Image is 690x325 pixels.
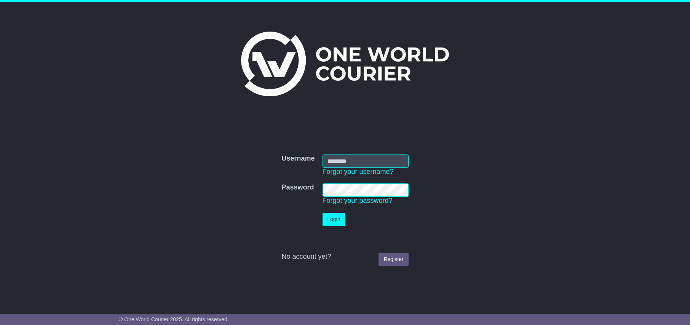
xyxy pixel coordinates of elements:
a: Register [379,253,408,266]
img: One World [241,32,449,96]
a: Forgot your password? [323,197,393,204]
button: Login [323,213,345,226]
span: © One World Courier 2025. All rights reserved. [119,316,229,322]
div: No account yet? [281,253,408,261]
label: Password [281,183,314,192]
a: Forgot your username? [323,168,394,175]
label: Username [281,155,315,163]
